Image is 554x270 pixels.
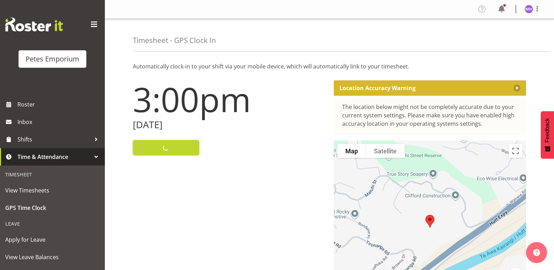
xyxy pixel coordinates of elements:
span: Feedback [544,118,551,143]
div: Leave [2,217,103,231]
span: Roster [17,99,101,110]
span: Apply for Leave [5,234,100,245]
button: Feedback - Show survey [541,111,554,159]
div: The location below might not be completely accurate due to your current system settings. Please m... [342,103,518,128]
div: Timesheet [2,167,103,182]
h4: Timesheet - GPS Clock In [133,36,216,44]
img: mackenzie-halford4471.jpg [525,5,533,13]
img: Rosterit website logo [5,17,63,31]
p: Location Accuracy Warning [339,85,416,92]
span: View Timesheets [5,185,100,196]
a: View Leave Balances [2,248,103,266]
span: View Leave Balances [5,252,100,262]
span: Time & Attendance [17,152,91,162]
button: Show street map [337,144,366,158]
div: Petes Emporium [26,54,79,64]
a: View Timesheets [2,182,103,199]
button: Show satellite imagery [366,144,405,158]
img: help-xxl-2.png [533,249,540,256]
h2: [DATE] [133,119,325,130]
a: GPS Time Clock [2,199,103,217]
h1: 3:00pm [133,80,325,118]
span: GPS Time Clock [5,203,100,213]
button: Close message [513,85,520,92]
p: Automatically clock-in to your shift via your mobile device, which will automatically link to you... [133,62,526,71]
span: Inbox [17,117,101,127]
a: Apply for Leave [2,231,103,248]
span: Shifts [17,134,91,145]
button: Toggle fullscreen view [509,144,523,158]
